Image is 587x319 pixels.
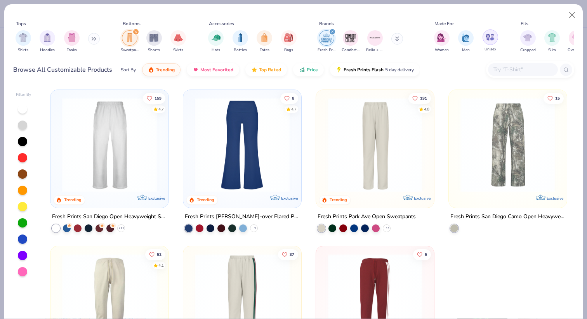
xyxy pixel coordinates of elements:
[212,47,220,53] span: Hats
[148,47,160,53] span: Shorts
[260,47,269,53] span: Totes
[121,66,136,73] div: Sort By
[64,30,80,53] button: filter button
[544,30,560,53] div: filter for Slim
[324,98,426,192] img: 0ed6d0be-3a42-4fd2-9b2a-c5ffc757fdcf
[321,32,332,44] img: Fresh Prints Image
[148,67,154,73] img: trending.gif
[568,30,585,53] div: filter for Oversized
[485,47,496,52] span: Unisex
[121,47,139,53] span: Sweatpants
[16,30,31,53] div: filter for Shirts
[143,93,166,103] button: Like
[486,33,495,41] img: Unisex Image
[548,33,556,42] img: Slim Image
[458,30,474,53] button: filter button
[13,65,112,74] div: Browse All Customizable Products
[208,30,224,53] div: filter for Hats
[18,47,28,53] span: Shirts
[146,249,166,260] button: Like
[68,33,76,42] img: Tanks Image
[458,30,474,53] div: filter for Men
[191,98,293,192] img: f981a934-f33f-4490-a3ad-477cd5e6773b
[290,252,294,256] span: 37
[414,196,431,201] span: Exclusive
[292,96,294,100] span: 8
[366,47,384,53] span: Bella + Canvas
[193,67,199,73] img: most_fav.gif
[234,47,247,53] span: Bottles
[462,47,470,53] span: Men
[424,106,429,112] div: 4.8
[259,67,281,73] span: Top Rated
[568,30,585,53] button: filter button
[159,106,164,112] div: 4.7
[293,98,396,192] img: d3640c6c-b7cc-437e-9c32-b4e0b5864f30
[366,30,384,53] button: filter button
[16,92,31,98] div: Filter By
[408,93,431,103] button: Like
[483,29,498,52] div: filter for Unisex
[157,252,162,256] span: 52
[366,30,384,53] div: filter for Bella + Canvas
[425,252,427,256] span: 5
[546,196,563,201] span: Exclusive
[318,212,416,222] div: Fresh Prints Park Ave Open Sweatpants
[342,47,359,53] span: Comfort Colors
[284,33,293,42] img: Bags Image
[281,30,297,53] button: filter button
[523,33,532,42] img: Cropped Image
[19,33,28,42] img: Shirts Image
[174,33,183,42] img: Skirts Image
[435,47,449,53] span: Women
[40,30,55,53] div: filter for Hoodies
[52,212,167,222] div: Fresh Prints San Diego Open Heavyweight Sweatpants
[548,47,556,53] span: Slim
[426,98,528,192] img: c944d931-fb25-49bb-ae8c-568f6273e60a
[369,32,381,44] img: Bella + Canvas Image
[43,33,52,42] img: Hoodies Image
[280,93,298,103] button: Like
[257,30,272,53] div: filter for Totes
[544,30,560,53] button: filter button
[318,47,335,53] span: Fresh Prints
[185,212,300,222] div: Fresh Prints [PERSON_NAME]-over Flared Pants
[149,33,158,42] img: Shorts Image
[521,20,528,27] div: Fits
[307,67,318,73] span: Price
[212,33,221,42] img: Hats Image
[520,47,536,53] span: Cropped
[233,30,248,53] button: filter button
[520,30,536,53] button: filter button
[342,30,359,53] button: filter button
[233,30,248,53] div: filter for Bottles
[437,33,446,42] img: Women Image
[40,47,55,53] span: Hoodies
[483,30,498,53] button: filter button
[434,30,450,53] button: filter button
[345,32,356,44] img: Comfort Colors Image
[555,96,560,100] span: 15
[385,66,414,74] span: 5 day delivery
[146,30,162,53] button: filter button
[462,33,470,42] img: Men Image
[252,226,256,231] span: + 9
[170,30,186,53] div: filter for Skirts
[64,30,80,53] div: filter for Tanks
[572,33,581,42] img: Oversized Image
[170,30,186,53] button: filter button
[16,30,31,53] button: filter button
[413,249,431,260] button: Like
[544,93,564,103] button: Like
[142,63,181,76] button: Trending
[148,196,165,201] span: Exclusive
[156,67,175,73] span: Trending
[318,30,335,53] button: filter button
[434,30,450,53] div: filter for Women
[236,33,245,42] img: Bottles Image
[125,33,134,42] img: Sweatpants Image
[330,63,420,76] button: Fresh Prints Flash5 day delivery
[187,63,239,76] button: Most Favorited
[209,20,234,27] div: Accessories
[293,63,324,76] button: Price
